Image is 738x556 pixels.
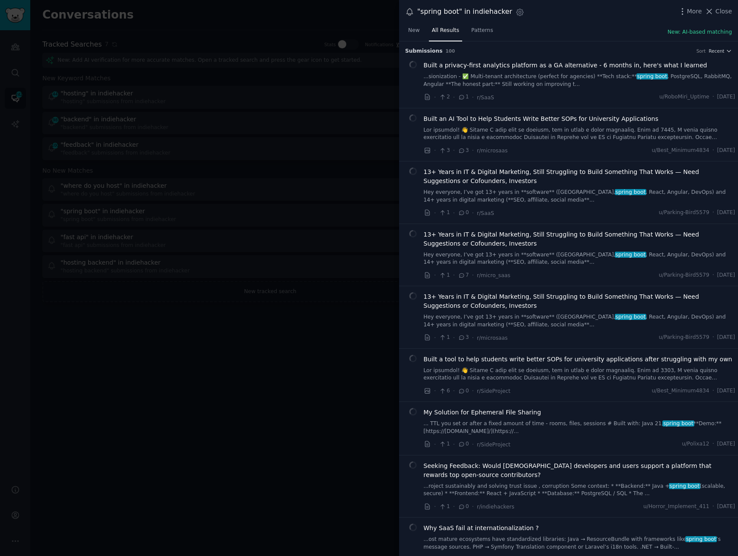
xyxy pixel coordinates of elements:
a: Lor ipsumdol! 👋 Sitame C adip elit se doeiusm, tem in utlab e dolor magnaaliq. Enim ad 7445, M ve... [424,126,735,142]
span: · [434,271,436,280]
a: Patterns [468,24,496,41]
a: ...sionization - ✅ Multi-tenant architecture (perfect for agencies) **Tech stack:**spring boot, P... [424,73,735,88]
span: 1 [458,93,469,101]
span: · [453,502,455,511]
span: r/microsaas [477,335,508,341]
span: r/microsaas [477,148,508,154]
span: · [453,208,455,218]
span: · [453,386,455,395]
span: 3 [439,147,450,155]
button: More [678,7,702,16]
span: · [472,386,474,395]
span: spring boot [615,314,646,320]
span: · [712,440,714,448]
span: · [453,440,455,449]
span: · [472,440,474,449]
span: · [472,93,474,102]
span: 100 [446,48,455,54]
span: 1 [439,209,450,217]
a: New [405,24,423,41]
span: · [434,93,436,102]
span: u/Best_Minimum4834 [652,387,709,395]
span: 1 [439,334,450,341]
span: 0 [458,387,469,395]
span: spring boot [662,420,694,426]
span: [DATE] [717,93,735,101]
span: · [434,502,436,511]
span: · [434,146,436,155]
span: r/indiehackers [477,504,514,510]
span: Recent [709,48,724,54]
span: 3 [458,147,469,155]
a: ...ost mature ecosystems have standardized libraries: Java → ResourceBundle with frameworks likes... [424,536,735,551]
span: [DATE] [717,272,735,279]
span: · [434,333,436,342]
span: · [434,208,436,218]
span: · [472,333,474,342]
a: 13+ Years in IT & Digital Marketing, Still Struggling to Build Something That Works — Need Sugges... [424,230,735,248]
span: 1 [439,440,450,448]
button: Recent [709,48,732,54]
span: u/Polixa12 [682,440,709,448]
span: My Solution for Ephemeral File Sharing [424,408,541,417]
span: Close [716,7,732,16]
span: · [472,208,474,218]
span: [DATE] [717,387,735,395]
span: 3 [458,334,469,341]
span: · [712,272,714,279]
span: 7 [458,272,469,279]
span: · [453,271,455,280]
span: 1 [439,272,450,279]
span: spring boot [669,483,700,489]
span: · [712,209,714,217]
span: u/Best_Minimum4834 [652,147,709,155]
span: [DATE] [717,334,735,341]
span: 2 [439,93,450,101]
span: 0 [458,440,469,448]
a: Hey everyone, I’ve got 13+ years in **software** ([GEOGRAPHIC_DATA],spring boot, React, Angular, ... [424,189,735,204]
span: · [434,386,436,395]
span: · [712,503,714,511]
span: u/Parking-Bird5579 [659,334,709,341]
span: Submission s [405,47,443,55]
a: Built a tool to help students write better SOPs for university applications after struggling with... [424,355,732,364]
span: · [472,271,474,280]
a: ...roject sustainably and solving trust issue , corruption Some context: * **Backend:** Java +spr... [424,483,735,498]
span: Why SaaS fail at internationalization ? [424,524,539,533]
a: ... TTL you set or after a fixed amount of time - rooms, files, sessions # Built with: Java 21,sp... [424,420,735,435]
span: New [408,27,420,35]
span: · [712,93,714,101]
span: [DATE] [717,209,735,217]
span: [DATE] [717,503,735,511]
span: · [712,387,714,395]
span: spring boot [636,73,668,79]
span: 13+ Years in IT & Digital Marketing, Still Struggling to Build Something That Works — Need Sugges... [424,292,735,310]
span: 6 [439,387,450,395]
span: Patterns [471,27,493,35]
a: All Results [429,24,462,41]
span: · [472,502,474,511]
span: u/Horror_Implement_411 [643,503,709,511]
span: u/Parking-Bird5579 [659,272,709,279]
span: 0 [458,503,469,511]
a: Built a privacy-first analytics platform as a GA alternative - 6 months in, here's what I learned [424,61,707,70]
span: r/micro_saas [477,272,510,278]
span: More [687,7,702,16]
a: Built an AI Tool to Help Students Write Better SOPs for University Applications [424,114,658,123]
a: Seeking Feedback: Would [DEMOGRAPHIC_DATA] developers and users support a platform that rewards t... [424,461,735,480]
span: spring boot [615,189,646,195]
span: u/RoboMiri_Uptime [659,93,709,101]
span: [DATE] [717,147,735,155]
span: spring boot [615,252,646,258]
a: Hey everyone, I’ve got 13+ years in **software** ([GEOGRAPHIC_DATA],spring boot, React, Angular, ... [424,251,735,266]
span: · [453,146,455,155]
span: r/SideProject [477,388,511,394]
span: · [712,147,714,155]
a: 13+ Years in IT & Digital Marketing, Still Struggling to Build Something That Works — Need Sugges... [424,167,735,186]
